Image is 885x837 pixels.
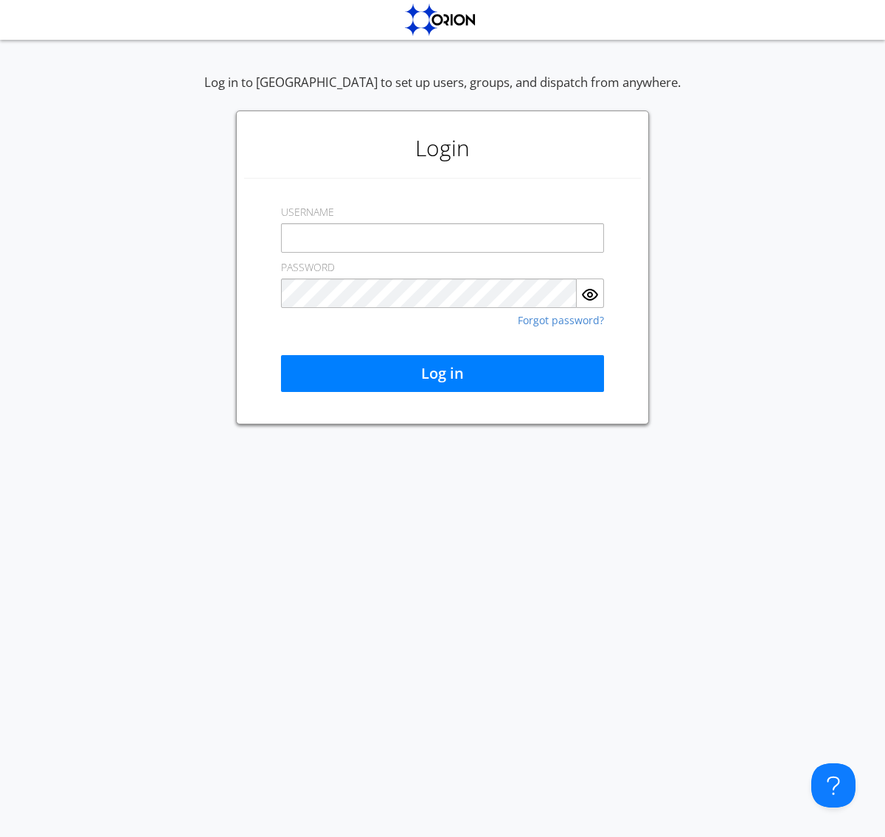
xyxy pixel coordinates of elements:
[518,315,604,326] a: Forgot password?
[811,763,855,808] iframe: Toggle Customer Support
[581,286,599,304] img: eye.svg
[281,355,604,392] button: Log in
[244,119,641,178] h1: Login
[204,74,681,111] div: Log in to [GEOGRAPHIC_DATA] to set up users, groups, and dispatch from anywhere.
[577,279,604,308] button: Show Password
[281,260,335,275] label: PASSWORD
[281,205,334,220] label: USERNAME
[281,279,577,308] input: Password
